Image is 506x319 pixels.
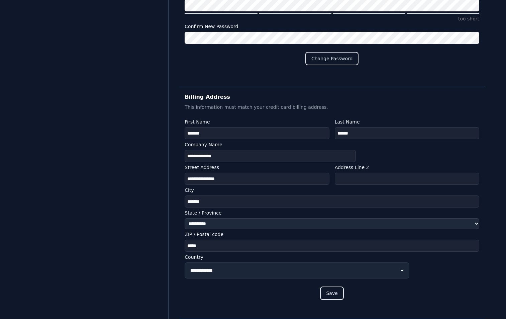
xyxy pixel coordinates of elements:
p: This information must match your credit card billing address. [185,103,479,111]
label: City [185,186,479,194]
h2: Billing Address [185,92,479,102]
label: Country [185,253,479,261]
label: First Name [185,118,329,126]
button: Change Password [305,52,359,65]
label: State / Province [185,209,479,217]
label: Confirm New Password [185,22,479,30]
button: Save [320,287,343,300]
p: too short [185,15,479,22]
label: Company Name [185,141,479,149]
label: Last Name [335,118,479,126]
label: Street Address [185,163,329,171]
label: ZIP / Postal code [185,230,479,238]
label: Address Line 2 [335,163,479,171]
